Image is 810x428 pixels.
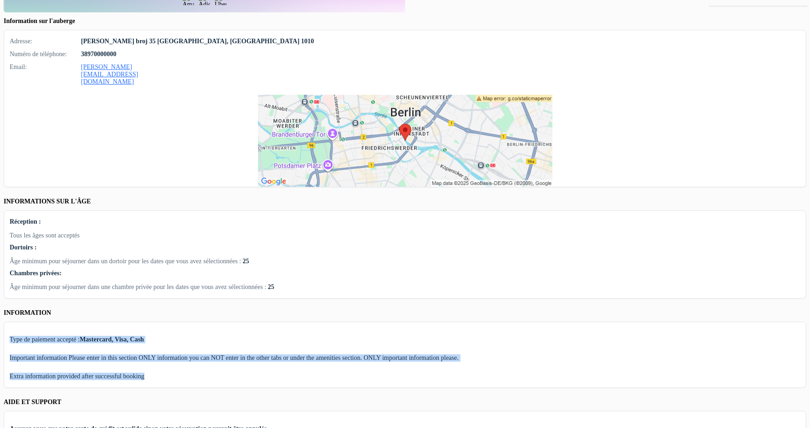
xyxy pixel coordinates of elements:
b: Réception : [10,218,41,225]
span: Âge minimum pour séjourner dans un dortoir pour les dates que vous avez sélectionnées : [10,258,241,265]
b: Mastercard, Visa, Cash [80,336,144,343]
strong: 38970000000 [81,51,116,58]
span: Information sur l'auberge [4,17,75,24]
img: staticmap [258,95,552,187]
span: Adresse: [10,38,81,45]
span: Aide et support [4,399,61,405]
span: Numéro de téléphone: [10,51,81,58]
span: 25 [268,283,274,290]
p: Extra information provided after successful booking [10,373,800,380]
span: Information [4,309,51,316]
span: [GEOGRAPHIC_DATA], [157,38,229,45]
span: Âge minimum pour séjourner dans une chambre privée pour les dates que vous avez sélectionnées : [10,283,266,290]
span: 1010 [301,38,314,45]
b: Chambres privées: [10,270,62,277]
p: Tous les âges sont acceptés [10,232,800,239]
b: Dortoirs : [10,244,37,251]
p: Type de paiement accepté : [10,336,800,343]
span: [GEOGRAPHIC_DATA] [230,38,299,45]
p: Important information Please enter in this section ONLY information you can NOT enter in the othe... [10,354,800,362]
span: Email: [10,64,81,86]
span: 25 [243,258,249,265]
span: Informations sur l'âge [4,198,91,205]
a: [PERSON_NAME][EMAIL_ADDRESS][DOMAIN_NAME] [81,64,138,85]
span: [PERSON_NAME] broj 35 [81,38,155,45]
